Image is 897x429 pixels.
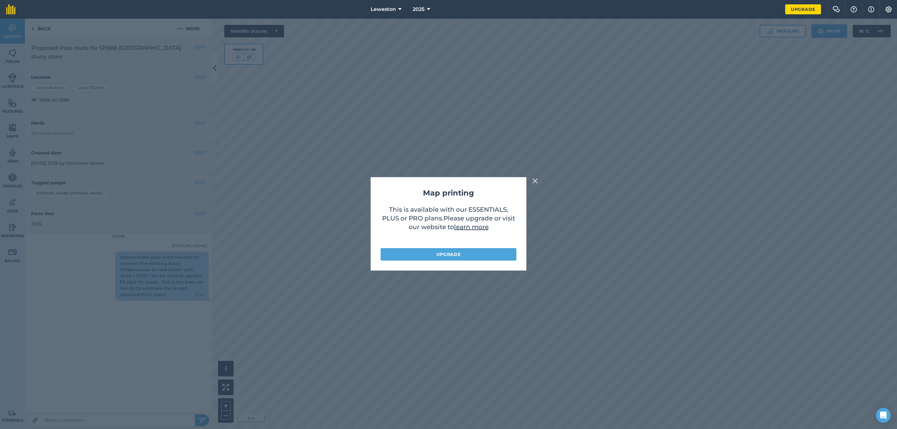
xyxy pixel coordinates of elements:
img: fieldmargin Logo [6,4,16,14]
span: Please upgrade or visit our website to [409,214,515,231]
p: This is available with our ESSENTIALS, PLUS or PRO plans . [381,205,516,242]
img: svg+xml;base64,PHN2ZyB4bWxucz0iaHR0cDovL3d3dy53My5vcmcvMjAwMC9zdmciIHdpZHRoPSIxNyIgaGVpZ2h0PSIxNy... [868,6,874,13]
a: learn more [454,223,489,231]
img: svg+xml;base64,PHN2ZyB4bWxucz0iaHR0cDovL3d3dy53My5vcmcvMjAwMC9zdmciIHdpZHRoPSIyMiIgaGVpZ2h0PSIzMC... [532,177,538,185]
a: Upgrade [785,4,821,14]
h2: Map printing [381,187,516,199]
a: Upgrade [381,248,516,261]
span: Leweston [371,6,396,13]
img: Two speech bubbles overlapping with the left bubble in the forefront [833,6,840,12]
div: Open Intercom Messenger [876,408,891,423]
img: A cog icon [885,6,892,12]
span: 2025 [413,6,425,13]
img: A question mark icon [850,6,857,12]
